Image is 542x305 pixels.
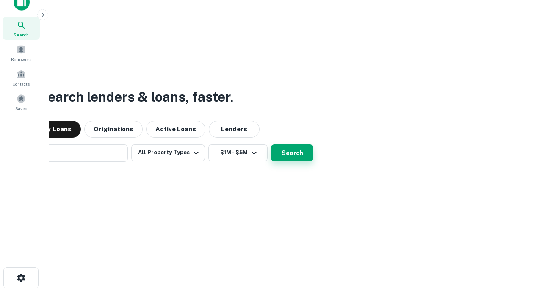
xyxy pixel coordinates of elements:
[146,121,205,138] button: Active Loans
[3,91,40,114] a: Saved
[13,80,30,87] span: Contacts
[3,17,40,40] a: Search
[209,121,260,138] button: Lenders
[500,237,542,278] iframe: Chat Widget
[15,105,28,112] span: Saved
[3,66,40,89] a: Contacts
[39,87,233,107] h3: Search lenders & loans, faster.
[208,144,268,161] button: $1M - $5M
[3,42,40,64] a: Borrowers
[271,144,313,161] button: Search
[131,144,205,161] button: All Property Types
[11,56,31,63] span: Borrowers
[14,31,29,38] span: Search
[84,121,143,138] button: Originations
